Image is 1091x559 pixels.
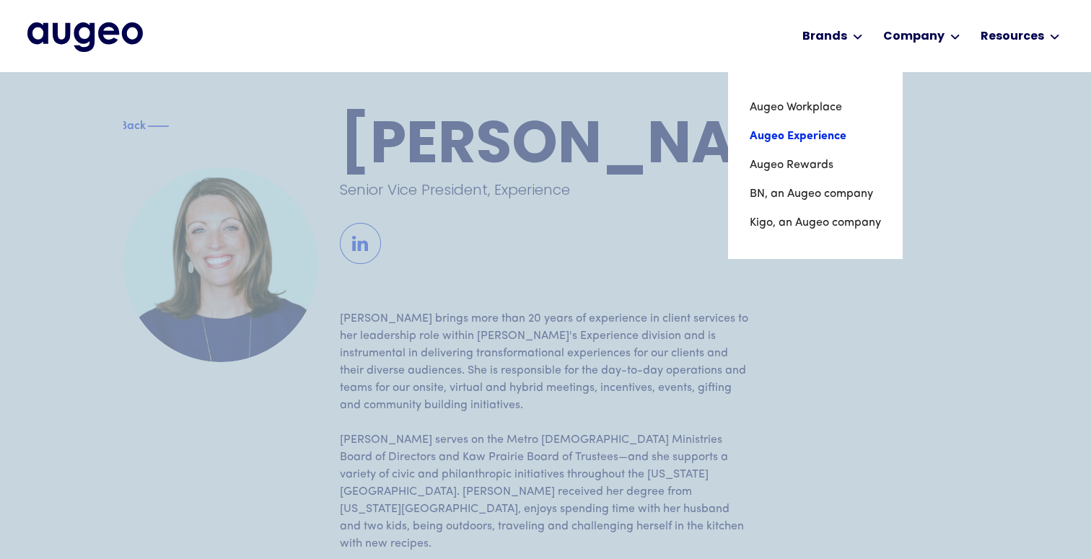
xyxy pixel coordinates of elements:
a: Augeo Rewards [750,151,881,180]
img: Augeo's full logo in midnight blue. [27,22,143,51]
div: Brands [802,28,847,45]
a: Augeo Workplace [750,93,881,122]
a: BN, an Augeo company [750,180,881,208]
a: home [27,22,143,51]
div: Resources [981,28,1044,45]
a: Kigo, an Augeo company [750,208,881,237]
nav: Brands [728,71,903,259]
a: Augeo Experience [750,122,881,151]
div: Company [883,28,945,45]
